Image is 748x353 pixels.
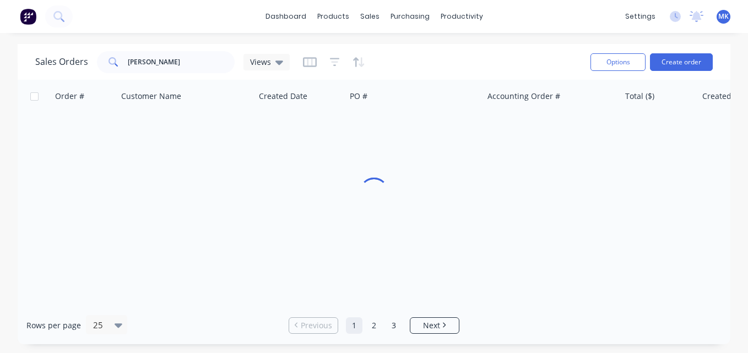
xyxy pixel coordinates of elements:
a: Page 1 is your current page [346,317,362,334]
ul: Pagination [284,317,464,334]
span: Next [423,320,440,331]
div: purchasing [385,8,435,25]
button: Create order [650,53,713,71]
a: dashboard [260,8,312,25]
div: products [312,8,355,25]
h1: Sales Orders [35,57,88,67]
input: Search... [128,51,235,73]
div: productivity [435,8,489,25]
div: Total ($) [625,91,654,102]
a: Page 2 [366,317,382,334]
span: Previous [301,320,332,331]
div: PO # [350,91,367,102]
div: Customer Name [121,91,181,102]
a: Next page [410,320,459,331]
span: Views [250,56,271,68]
div: Order # [55,91,84,102]
button: Options [590,53,646,71]
div: sales [355,8,385,25]
a: Page 3 [386,317,402,334]
a: Previous page [289,320,338,331]
div: Created Date [259,91,307,102]
span: Rows per page [26,320,81,331]
img: Factory [20,8,36,25]
span: MK [718,12,729,21]
div: Created By [702,91,742,102]
div: settings [620,8,661,25]
div: Accounting Order # [487,91,560,102]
